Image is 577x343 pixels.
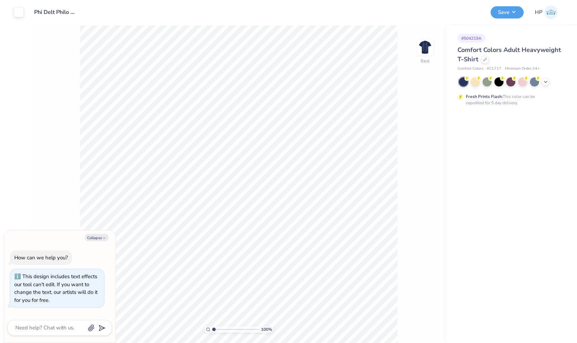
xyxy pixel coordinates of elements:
[544,6,558,19] img: Hunter Pearson
[421,58,430,64] div: Back
[457,66,483,72] span: Comfort Colors
[261,326,272,333] span: 100 %
[487,66,501,72] span: # C1717
[29,5,80,19] input: Untitled Design
[85,234,108,241] button: Collapse
[505,66,540,72] span: Minimum Order: 24 +
[418,40,432,54] img: Back
[457,46,561,63] span: Comfort Colors Adult Heavyweight T-Shirt
[535,6,558,19] a: HP
[535,8,543,16] span: HP
[14,254,68,261] div: How can we help you?
[491,6,524,18] button: Save
[466,94,503,99] strong: Fresh Prints Flash:
[14,273,98,304] div: This design includes text effects our tool can't edit. If you want to change the text, our artist...
[457,34,485,43] div: # 504219A
[466,93,552,106] div: This color can be expedited for 5 day delivery.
